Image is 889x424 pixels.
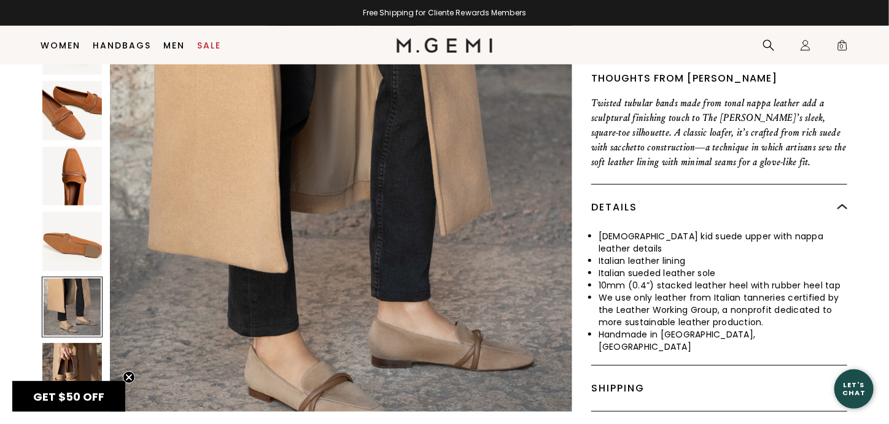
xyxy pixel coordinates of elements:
[591,96,847,169] p: Twisted tubular bands made from tonal nappa leather add a sculptural finishing touch to The [PERS...
[591,366,847,411] div: Shipping
[198,40,222,50] a: Sale
[599,279,847,291] li: 10mm (0.4”) stacked leather heel with rubber heel tap
[591,71,847,86] div: Thoughts from [PERSON_NAME]
[599,267,847,279] li: Italian sueded leather sole
[164,40,185,50] a: Men
[834,381,874,396] div: Let's Chat
[599,291,847,328] li: We use only leather from Italian tanneries certified by the Leather Working Group, a nonprofit de...
[93,40,152,50] a: Handbags
[599,255,847,267] li: Italian leather lining
[42,81,102,141] img: The Brenda
[33,389,104,404] span: GET $50 OFF
[836,42,848,54] span: 0
[397,38,493,53] img: M.Gemi
[599,328,847,353] li: Handmade in [GEOGRAPHIC_DATA], [GEOGRAPHIC_DATA]
[599,230,847,255] li: [DEMOGRAPHIC_DATA] kid suede upper with nappa leather details
[591,185,847,230] div: Details
[41,40,81,50] a: Women
[42,343,102,403] img: The Brenda
[123,371,135,384] button: Close teaser
[12,381,125,412] div: GET $50 OFFClose teaser
[42,212,102,271] img: The Brenda
[42,147,102,206] img: The Brenda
